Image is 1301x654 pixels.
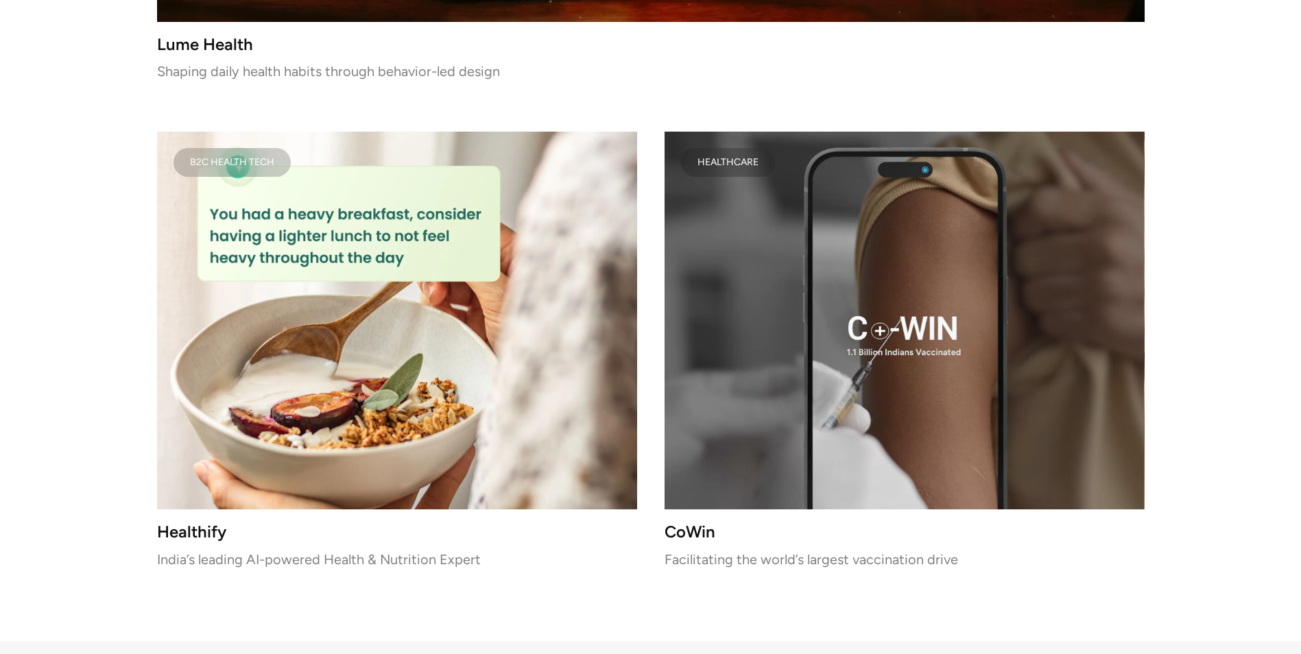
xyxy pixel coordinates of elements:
[665,132,1145,564] a: HEALTHCARECoWinFacilitating the world’s largest vaccination drive
[665,554,1145,564] p: Facilitating the world’s largest vaccination drive
[190,159,274,166] div: B2C Health Tech
[697,159,759,166] div: HEALTHCARE
[665,526,1145,537] h3: CoWin
[157,132,637,564] a: B2C Health TechHealthifyIndia’s leading AI-powered Health & Nutrition Expert
[157,38,1145,50] h3: Lume Health
[157,526,637,537] h3: Healthify
[157,554,637,564] p: India’s leading AI-powered Health & Nutrition Expert
[157,66,1145,76] p: Shaping daily health habits through behavior-led design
